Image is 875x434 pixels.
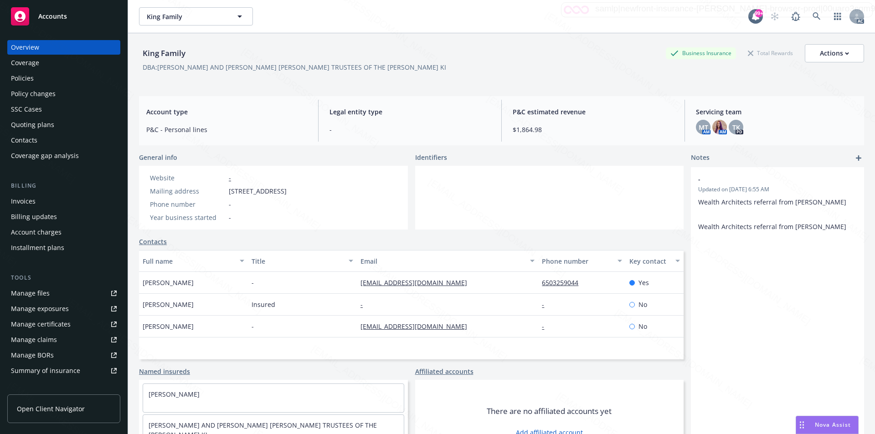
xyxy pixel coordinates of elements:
a: Billing updates [7,209,120,224]
a: Affiliated accounts [415,367,474,376]
button: Nova Assist [796,416,859,434]
button: King Family [139,7,253,26]
div: Manage certificates [11,317,71,332]
a: Contacts [7,133,120,148]
span: Updated on [DATE] 6:55 AM [698,185,857,194]
div: Quoting plans [11,117,54,132]
div: Overview [11,40,39,55]
div: Policies [11,71,34,86]
div: Full name [143,256,234,266]
span: No [638,322,647,331]
a: Summary of insurance [7,363,120,378]
a: - [542,300,551,309]
span: There are no affiliated accounts yet [487,406,612,417]
div: Drag to move [796,416,808,434]
span: Legal entity type [329,107,490,117]
img: photo [712,120,727,134]
a: Quoting plans [7,117,120,132]
a: [EMAIL_ADDRESS][DOMAIN_NAME] [360,322,474,331]
p: Wealth Architects referral from [PERSON_NAME] [698,222,857,231]
a: Switch app [829,7,847,26]
button: Phone number [538,250,625,272]
a: Report a Bug [787,7,805,26]
div: 99+ [755,9,763,17]
div: Summary of insurance [11,363,80,378]
span: [PERSON_NAME] [143,322,194,331]
a: Search [808,7,826,26]
a: remove [846,174,857,185]
p: Wealth Architects referral from [PERSON_NAME] [698,197,857,207]
span: Notes [691,153,710,163]
div: Manage exposures [11,301,69,316]
span: - [229,213,231,222]
span: No [638,300,647,309]
div: Total Rewards [743,47,798,59]
a: - [542,322,551,331]
div: Policy changes [11,87,56,101]
a: Invoices [7,194,120,209]
span: P&C estimated revenue [513,107,674,117]
span: - [698,174,833,184]
a: Accounts [7,4,120,29]
a: Start snowing [766,7,784,26]
div: DBA: [PERSON_NAME] AND [PERSON_NAME] [PERSON_NAME] TRUSTEES OF THE [PERSON_NAME] KI [143,62,446,72]
span: - [229,199,231,209]
button: Email [357,250,538,272]
a: Policy changes [7,87,120,101]
span: Open Client Navigator [17,404,85,414]
div: Key contact [629,256,670,266]
span: Account type [146,107,307,117]
a: [PERSON_NAME] [149,390,200,398]
div: Tools [7,273,120,282]
div: Actions [820,45,849,62]
a: Policies [7,71,120,86]
div: King Family [139,47,189,59]
a: add [853,153,864,163]
span: Identifiers [415,153,447,162]
span: $1,864.98 [513,125,674,134]
div: Installment plans [11,240,64,255]
span: [PERSON_NAME] [143,278,194,287]
div: -Updated on [DATE] 6:55 AMWealth Architects referral from [PERSON_NAME] Wealth Architects referra... [691,167,864,239]
span: MT [699,123,708,132]
span: - [329,125,490,134]
div: Manage files [11,286,50,301]
a: Named insureds [139,367,190,376]
div: Coverage [11,56,39,70]
a: Contacts [139,237,167,246]
div: Phone number [542,256,612,266]
div: Invoices [11,194,36,209]
span: King Family [147,12,226,21]
span: - [252,322,254,331]
span: Accounts [38,13,67,20]
a: Coverage [7,56,120,70]
div: Phone number [150,199,225,209]
div: Year business started [150,213,225,222]
a: [EMAIL_ADDRESS][DOMAIN_NAME] [360,278,474,287]
a: Manage claims [7,332,120,347]
span: General info [139,153,177,162]
span: P&C - Personal lines [146,125,307,134]
a: Manage certificates [7,317,120,332]
span: Servicing team [696,107,857,117]
a: Manage files [7,286,120,301]
a: SSC Cases [7,102,120,117]
a: Account charges [7,225,120,240]
button: Title [248,250,357,272]
a: Overview [7,40,120,55]
div: SSC Cases [11,102,42,117]
span: - [252,278,254,287]
div: Contacts [11,133,37,148]
a: Manage BORs [7,348,120,363]
a: - [360,300,370,309]
div: Manage BORs [11,348,54,363]
div: Title [252,256,343,266]
a: Manage exposures [7,301,120,316]
button: Key contact [626,250,684,272]
a: edit [833,174,844,185]
a: - [229,174,231,182]
button: Actions [805,44,864,62]
span: [PERSON_NAME] [143,300,194,309]
span: TK [732,123,740,132]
